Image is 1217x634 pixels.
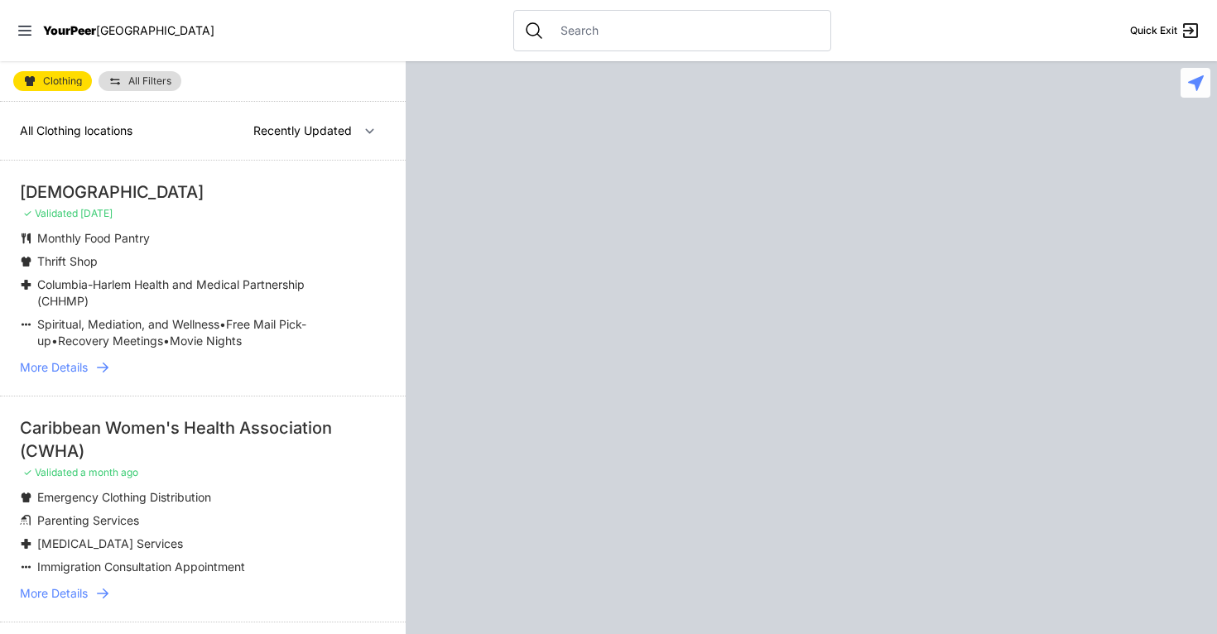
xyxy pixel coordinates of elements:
span: Recovery Meetings [58,334,163,348]
span: Spiritual, Mediation, and Wellness [37,317,219,331]
span: YourPeer [43,23,96,37]
span: All Clothing locations [20,123,132,137]
a: YourPeer[GEOGRAPHIC_DATA] [43,26,214,36]
span: Clothing [43,76,82,86]
span: ✓ Validated [23,466,78,478]
a: More Details [20,359,386,376]
span: More Details [20,585,88,602]
a: More Details [20,585,386,602]
span: Parenting Services [37,513,139,527]
span: Columbia-Harlem Health and Medical Partnership (CHHMP) [37,277,305,308]
span: [MEDICAL_DATA] Services [37,536,183,550]
div: [DEMOGRAPHIC_DATA] [20,180,386,204]
span: Movie Nights [170,334,242,348]
span: [DATE] [80,207,113,219]
span: • [219,317,226,331]
span: More Details [20,359,88,376]
a: Quick Exit [1130,21,1200,41]
span: Quick Exit [1130,24,1177,37]
span: [GEOGRAPHIC_DATA] [96,23,214,37]
span: Thrift Shop [37,254,98,268]
span: All Filters [128,76,171,86]
span: a month ago [80,466,138,478]
span: Monthly Food Pantry [37,231,150,245]
span: Emergency Clothing Distribution [37,490,211,504]
a: All Filters [99,71,181,91]
span: Immigration Consultation Appointment [37,560,245,574]
div: Caribbean Women's Health Association (CWHA) [20,416,386,463]
span: ✓ Validated [23,207,78,219]
input: Search [551,22,820,39]
span: • [51,334,58,348]
span: • [163,334,170,348]
a: Clothing [13,71,92,91]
